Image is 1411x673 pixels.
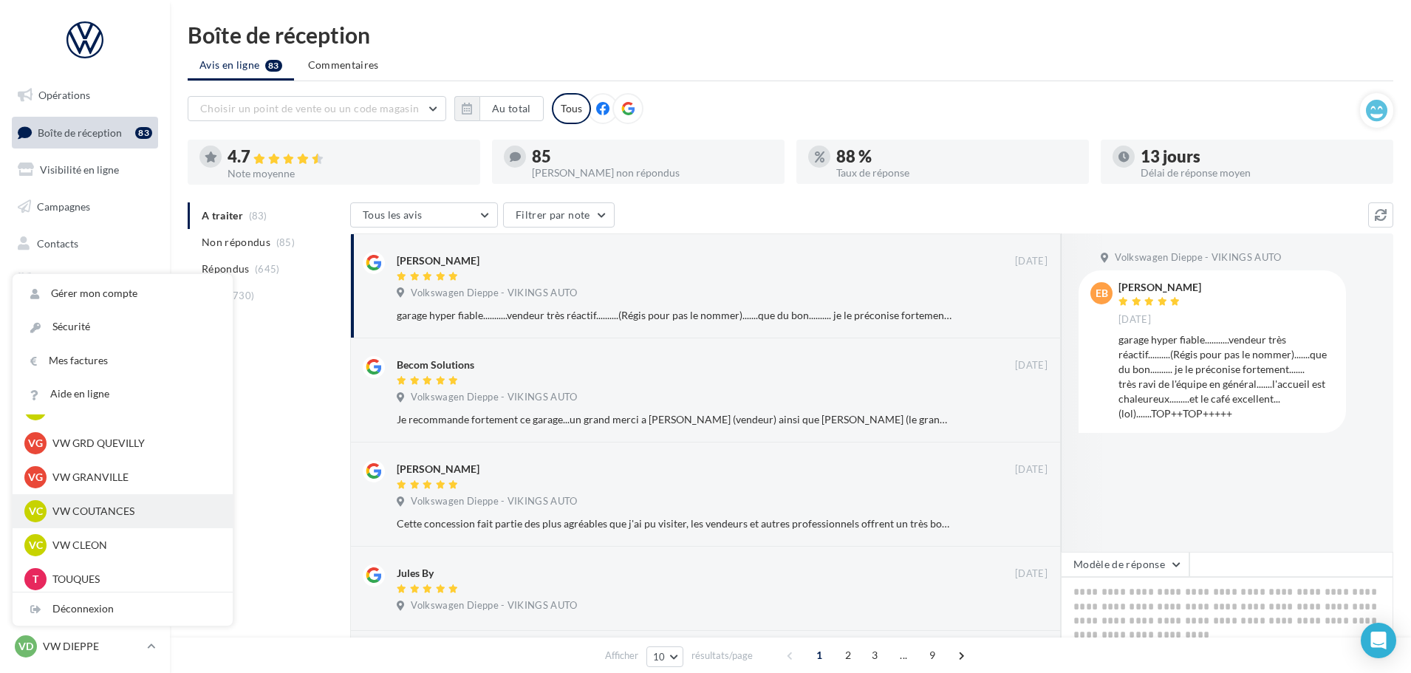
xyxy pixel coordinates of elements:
button: Filtrer par note [503,202,615,228]
span: [DATE] [1118,313,1151,327]
a: Gérer mon compte [13,277,233,310]
div: Jules By [397,566,434,581]
span: VC [29,504,43,519]
span: 2 [836,643,860,667]
button: Modèle de réponse [1061,552,1189,577]
div: Open Intercom Messenger [1361,623,1396,658]
span: [DATE] [1015,255,1048,268]
span: Choisir un point de vente ou un code magasin [200,102,419,115]
div: Becom Solutions [397,358,474,372]
div: 88 % [836,148,1077,165]
a: PLV et print personnalisable [9,338,161,382]
div: 4.7 [228,148,468,165]
span: Volkswagen Dieppe - VIKINGS AUTO [411,287,577,300]
span: résultats/page [691,649,753,663]
span: Répondus [202,262,250,276]
div: garage hyper fiable...........vendeur très réactif..........(Régis pour pas le nommer).......que ... [1118,332,1334,421]
a: Visibilité en ligne [9,154,161,185]
a: Aide en ligne [13,378,233,411]
button: 10 [646,646,684,667]
button: Tous les avis [350,202,498,228]
span: [DATE] [1015,463,1048,476]
span: Campagnes [37,200,90,213]
span: VG [28,436,43,451]
span: (730) [230,290,255,301]
span: Opérations [38,89,90,101]
p: VW GRD QUEVILLY [52,436,215,451]
span: VC [29,538,43,553]
div: Déconnexion [13,592,233,626]
span: Non répondus [202,235,270,250]
p: TOUQUES [52,572,215,587]
div: 13 jours [1141,148,1381,165]
div: [PERSON_NAME] [397,462,479,476]
span: VD [18,639,33,654]
span: EB [1096,286,1108,301]
p: VW COUTANCES [52,504,215,519]
span: ... [892,643,915,667]
div: Cette concession fait partie des plus agréables que j'ai pu visiter, les vendeurs et autres profe... [397,516,952,531]
span: Commentaires [308,58,379,72]
a: Médiathèque [9,264,161,295]
div: Tous [552,93,591,124]
span: [DATE] [1015,359,1048,372]
a: Contacts [9,228,161,259]
div: Boîte de réception [188,24,1393,46]
span: Afficher [605,649,638,663]
span: (645) [255,263,280,275]
div: [PERSON_NAME] non répondus [532,168,773,178]
a: Mes factures [13,344,233,378]
div: garage hyper fiable...........vendeur très réactif..........(Régis pour pas le nommer).......que ... [397,308,952,323]
a: Opérations [9,80,161,111]
span: T [33,572,38,587]
span: 3 [863,643,886,667]
p: VW CLEON [52,538,215,553]
div: 85 [532,148,773,165]
span: 1 [807,643,831,667]
button: Au total [479,96,544,121]
button: Au total [454,96,544,121]
span: Volkswagen Dieppe - VIKINGS AUTO [411,495,577,508]
p: VW GRANVILLE [52,470,215,485]
span: Contacts [37,236,78,249]
span: Volkswagen Dieppe - VIKINGS AUTO [411,391,577,404]
a: Campagnes DataOnDemand [9,387,161,431]
span: Volkswagen Dieppe - VIKINGS AUTO [411,599,577,612]
span: Boîte de réception [38,126,122,138]
a: Calendrier [9,301,161,332]
span: Tous les avis [363,208,423,221]
div: [PERSON_NAME] [1118,282,1201,293]
div: Je recommande fortement ce garage...un grand merci a [PERSON_NAME] (vendeur) ainsi que [PERSON_NA... [397,412,952,427]
span: (85) [276,236,295,248]
div: Délai de réponse moyen [1141,168,1381,178]
span: [DATE] [1015,567,1048,581]
a: VD VW DIEPPE [12,632,158,660]
div: Taux de réponse [836,168,1077,178]
span: 9 [920,643,944,667]
span: VG [28,470,43,485]
span: Volkswagen Dieppe - VIKINGS AUTO [1115,251,1281,264]
button: Choisir un point de vente ou un code magasin [188,96,446,121]
div: [PERSON_NAME] [397,253,479,268]
a: Sécurité [13,310,233,344]
p: VW DIEPPE [43,639,141,654]
div: 83 [135,127,152,139]
span: Visibilité en ligne [40,163,119,176]
a: Campagnes [9,191,161,222]
div: Note moyenne [228,168,468,179]
a: Boîte de réception83 [9,117,161,148]
span: 10 [653,651,666,663]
